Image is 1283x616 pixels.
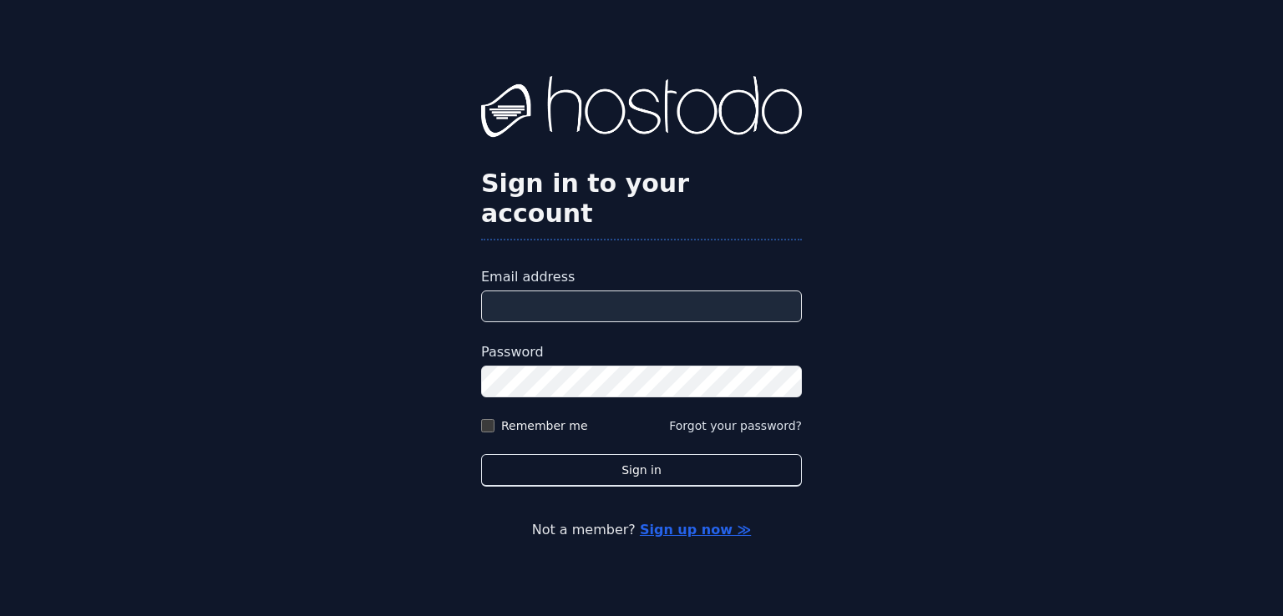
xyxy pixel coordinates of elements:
img: Hostodo [481,76,802,143]
button: Forgot your password? [669,417,802,434]
a: Sign up now ≫ [640,522,751,538]
button: Sign in [481,454,802,487]
label: Remember me [501,417,588,434]
label: Password [481,342,802,362]
h2: Sign in to your account [481,169,802,229]
label: Email address [481,267,802,287]
p: Not a member? [80,520,1203,540]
